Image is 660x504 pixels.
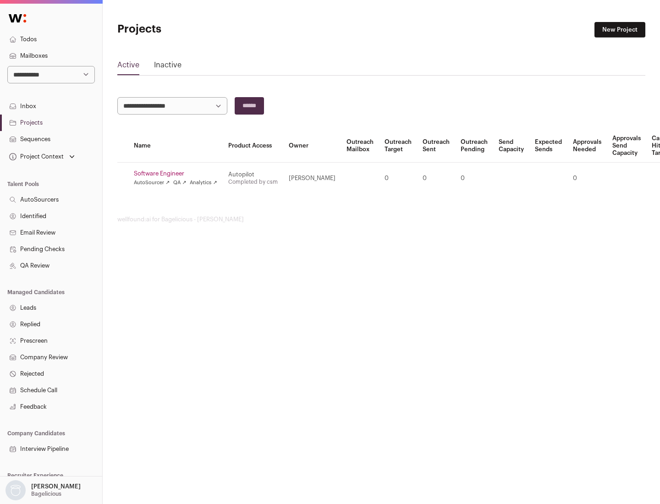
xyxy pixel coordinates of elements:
[134,179,170,186] a: AutoSourcer ↗
[173,179,186,186] a: QA ↗
[567,129,607,163] th: Approvals Needed
[31,490,61,498] p: Bagelicious
[190,179,217,186] a: Analytics ↗
[228,171,278,178] div: Autopilot
[4,9,31,27] img: Wellfound
[4,480,82,500] button: Open dropdown
[5,480,26,500] img: nopic.png
[228,179,278,185] a: Completed by csm
[154,60,181,74] a: Inactive
[7,153,64,160] div: Project Context
[594,22,645,38] a: New Project
[493,129,529,163] th: Send Capacity
[607,129,646,163] th: Approvals Send Capacity
[341,129,379,163] th: Outreach Mailbox
[455,163,493,194] td: 0
[117,60,139,74] a: Active
[117,22,293,37] h1: Projects
[31,483,81,490] p: [PERSON_NAME]
[283,129,341,163] th: Owner
[455,129,493,163] th: Outreach Pending
[223,129,283,163] th: Product Access
[117,216,645,223] footer: wellfound:ai for Bagelicious - [PERSON_NAME]
[417,163,455,194] td: 0
[417,129,455,163] th: Outreach Sent
[529,129,567,163] th: Expected Sends
[379,129,417,163] th: Outreach Target
[283,163,341,194] td: [PERSON_NAME]
[379,163,417,194] td: 0
[134,170,217,177] a: Software Engineer
[128,129,223,163] th: Name
[567,163,607,194] td: 0
[7,150,77,163] button: Open dropdown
